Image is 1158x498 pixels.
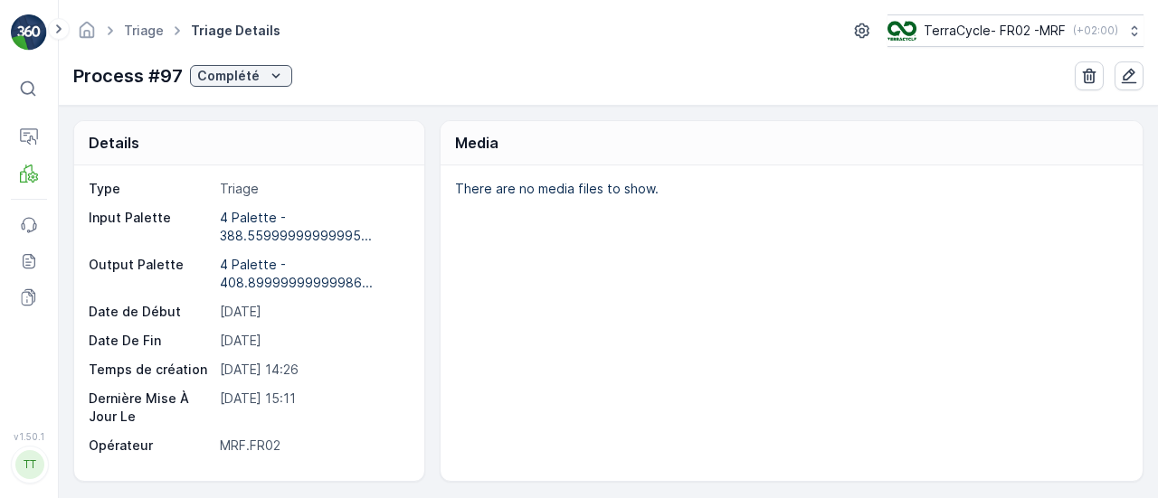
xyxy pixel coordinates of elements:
p: ( +02:00 ) [1073,23,1118,38]
p: Details [89,132,139,154]
a: Homepage [77,27,97,42]
img: logo [11,14,47,51]
p: Type [89,180,213,198]
button: Complété [190,65,292,87]
img: terracycle.png [887,21,916,41]
p: Date De Fin [89,332,213,350]
p: [DATE] 15:11 [220,390,405,426]
p: Input Palette [89,209,213,245]
p: Date de Début [89,303,213,321]
p: TerraCycle- FR02 -MRF [924,22,1066,40]
button: TT [11,446,47,484]
p: Process #97 [73,62,183,89]
p: Opérateur [89,437,213,455]
p: [DATE] [220,303,405,321]
p: [DATE] [220,332,405,350]
p: Temps de création [89,361,213,379]
p: 4 Palette - 388.55999999999995... [220,210,372,243]
a: Triage [124,23,164,38]
p: Output Palette [89,256,213,292]
p: Complété [197,67,260,85]
p: MRF.FR02 [220,437,405,455]
p: There are no media files to show. [455,180,1124,198]
span: v 1.50.1 [11,431,47,442]
p: [DATE] 14:26 [220,361,405,379]
p: 4 Palette - 408.89999999999986... [220,257,373,290]
button: TerraCycle- FR02 -MRF(+02:00) [887,14,1144,47]
span: Triage Details [187,22,284,40]
p: Media [455,132,498,154]
p: Triage [220,180,405,198]
p: Dernière Mise À Jour Le [89,390,213,426]
div: TT [15,450,44,479]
